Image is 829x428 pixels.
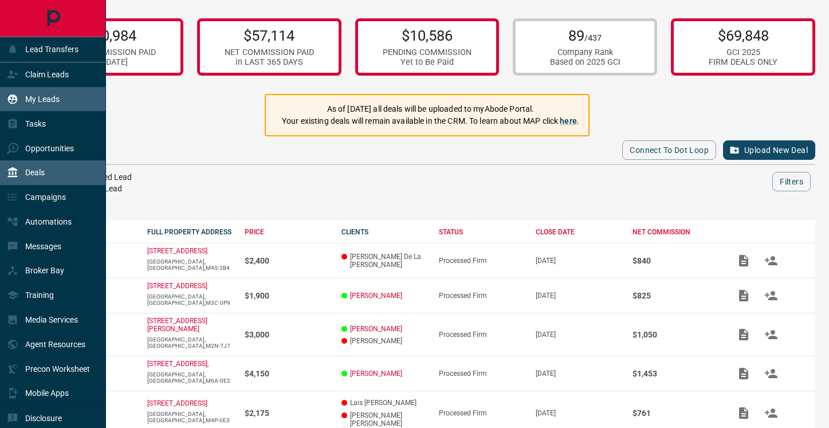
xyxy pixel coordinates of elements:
p: Lais [PERSON_NAME] [341,399,427,407]
span: Add / View Documents [730,291,757,299]
div: NET COMMISSION PAID [66,48,156,57]
p: Your existing deals will remain available in the CRM. To learn about MAP click . [282,115,579,127]
button: Upload New Deal [723,140,815,160]
div: NET COMMISSION PAID [225,48,314,57]
p: $761 [632,409,718,418]
div: Based on 2025 GCI [550,57,620,67]
p: $50,984 [66,27,156,44]
div: Yet to Be Paid [383,57,472,67]
span: Match Clients [757,409,785,417]
div: PRICE [245,228,330,236]
span: Match Clients [757,256,785,264]
a: [PERSON_NAME] [350,292,402,300]
p: [DATE] [536,370,621,378]
div: STATUS [439,228,524,236]
p: [GEOGRAPHIC_DATA],[GEOGRAPHIC_DATA],M4S-2B4 [147,258,233,271]
p: $1,900 [245,291,330,300]
p: $2,400 [245,256,330,265]
div: Processed Firm [439,331,524,339]
p: $10,586 [383,27,472,44]
div: FIRM DEALS ONLY [709,57,777,67]
p: As of [DATE] all deals will be uploaded to myAbode Portal. [282,103,579,115]
p: [GEOGRAPHIC_DATA],[GEOGRAPHIC_DATA],M3C-0P9 [147,293,233,306]
div: PENDING COMMISSION [383,48,472,57]
div: Processed Firm [439,257,524,265]
p: $57,114 [225,27,314,44]
p: [GEOGRAPHIC_DATA],[GEOGRAPHIC_DATA],M6A-0E2 [147,371,233,384]
a: here [560,116,577,125]
a: [STREET_ADDRESS] [147,399,207,407]
div: NET COMMISSION [632,228,718,236]
span: Match Clients [757,291,785,299]
p: [GEOGRAPHIC_DATA],[GEOGRAPHIC_DATA],M4P-0E3 [147,411,233,423]
span: Match Clients [757,330,785,338]
p: $1,453 [632,369,718,378]
div: FULL PROPERTY ADDRESS [147,228,233,236]
div: CLOSE DATE [536,228,621,236]
p: [DATE] [536,292,621,300]
a: [PERSON_NAME] [350,370,402,378]
a: [STREET_ADDRESS] [147,247,207,255]
span: Add / View Documents [730,330,757,338]
div: GCI 2025 [709,48,777,57]
div: in LAST 365 DAYS [225,57,314,67]
p: [DATE] [536,257,621,265]
p: $825 [632,291,718,300]
a: [PERSON_NAME] [350,325,402,333]
a: [STREET_ADDRESS], [147,360,209,368]
p: $4,150 [245,369,330,378]
span: Add / View Documents [730,409,757,417]
div: Company Rank [550,48,620,57]
p: [GEOGRAPHIC_DATA],[GEOGRAPHIC_DATA],M2N-7J7 [147,336,233,349]
p: $2,175 [245,409,330,418]
p: [DATE] [536,409,621,417]
span: /437 [584,33,602,43]
p: [PERSON_NAME] De La [PERSON_NAME] [341,253,427,269]
button: Connect to Dot Loop [622,140,716,160]
p: [PERSON_NAME] [PERSON_NAME] [341,411,427,427]
div: CLIENTS [341,228,427,236]
a: [STREET_ADDRESS] [147,282,207,290]
button: Filters [772,172,811,191]
span: Match Clients [757,369,785,377]
p: $69,848 [709,27,777,44]
p: $1,050 [632,330,718,339]
span: Add / View Documents [730,256,757,264]
p: $3,000 [245,330,330,339]
p: [PERSON_NAME] [341,337,427,345]
div: Processed Firm [439,409,524,417]
p: 89 [550,27,620,44]
a: [STREET_ADDRESS][PERSON_NAME] [147,317,207,333]
p: $840 [632,256,718,265]
p: [DATE] [536,331,621,339]
span: Add / View Documents [730,369,757,377]
div: Processed Firm [439,370,524,378]
div: in [DATE] [66,57,156,67]
div: Processed Firm [439,292,524,300]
